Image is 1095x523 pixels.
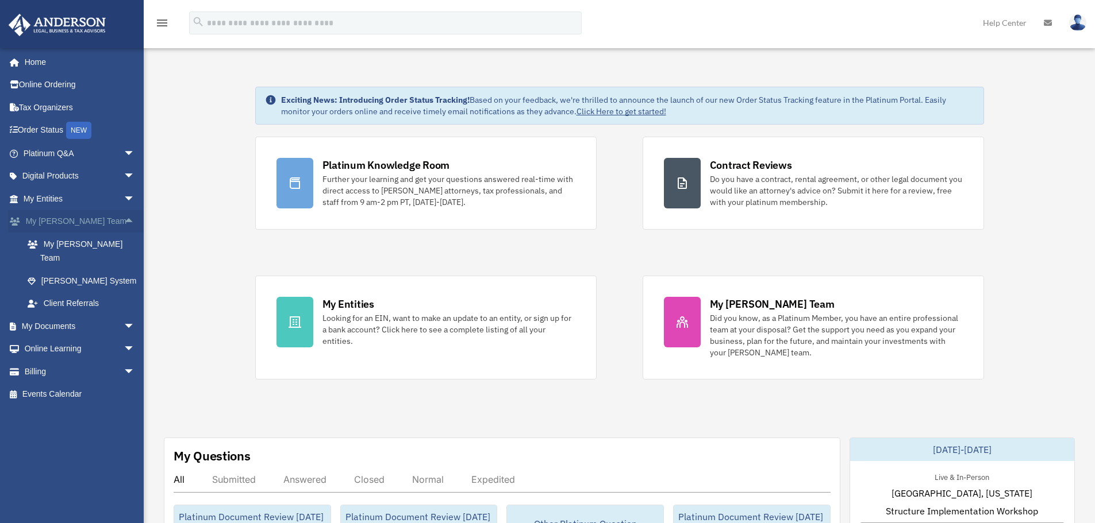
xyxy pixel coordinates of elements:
[124,315,147,338] span: arrow_drop_down
[850,438,1074,461] div: [DATE]-[DATE]
[8,338,152,361] a: Online Learningarrow_drop_down
[8,51,147,73] a: Home
[124,142,147,165] span: arrow_drop_down
[710,297,835,311] div: My [PERSON_NAME] Team
[281,94,974,117] div: Based on your feedback, we're thrilled to announce the launch of our new Order Status Tracking fe...
[255,137,597,230] a: Platinum Knowledge Room Further your learning and get your questions answered real-time with dire...
[174,474,185,485] div: All
[886,504,1038,518] span: Structure Implementation Workshop
[155,20,169,30] a: menu
[8,360,152,383] a: Billingarrow_drop_down
[710,158,792,172] div: Contract Reviews
[124,187,147,211] span: arrow_drop_down
[124,210,147,234] span: arrow_drop_up
[710,312,963,358] div: Did you know, as a Platinum Member, you have an entire professional team at your disposal? Get th...
[8,187,152,210] a: My Entitiesarrow_drop_down
[283,474,326,485] div: Answered
[8,96,152,119] a: Tax Organizers
[322,312,575,347] div: Looking for an EIN, want to make an update to an entity, or sign up for a bank account? Click her...
[8,73,152,96] a: Online Ordering
[643,276,984,379] a: My [PERSON_NAME] Team Did you know, as a Platinum Member, you have an entire professional team at...
[212,474,256,485] div: Submitted
[322,173,575,208] div: Further your learning and get your questions answered real-time with direct access to [PERSON_NAM...
[255,276,597,379] a: My Entities Looking for an EIN, want to make an update to an entity, or sign up for a bank accoun...
[124,165,147,188] span: arrow_drop_down
[412,474,444,485] div: Normal
[8,315,152,338] a: My Documentsarrow_drop_down
[471,474,515,485] div: Expedited
[66,122,91,139] div: NEW
[124,360,147,383] span: arrow_drop_down
[16,292,152,315] a: Client Referrals
[710,173,963,208] div: Do you have a contract, rental agreement, or other legal document you would like an attorney's ad...
[354,474,385,485] div: Closed
[192,16,205,28] i: search
[124,338,147,361] span: arrow_drop_down
[322,297,374,311] div: My Entities
[174,447,251,464] div: My Questions
[8,119,152,142] a: Order StatusNEW
[925,470,998,482] div: Live & In-Person
[8,142,152,165] a: Platinum Q&Aarrow_drop_down
[8,210,152,233] a: My [PERSON_NAME] Teamarrow_drop_up
[892,486,1032,500] span: [GEOGRAPHIC_DATA], [US_STATE]
[16,269,152,292] a: [PERSON_NAME] System
[8,383,152,406] a: Events Calendar
[16,233,152,269] a: My [PERSON_NAME] Team
[281,95,470,105] strong: Exciting News: Introducing Order Status Tracking!
[155,16,169,30] i: menu
[1069,14,1086,31] img: User Pic
[577,106,666,117] a: Click Here to get started!
[322,158,450,172] div: Platinum Knowledge Room
[5,14,109,36] img: Anderson Advisors Platinum Portal
[643,137,984,230] a: Contract Reviews Do you have a contract, rental agreement, or other legal document you would like...
[8,165,152,188] a: Digital Productsarrow_drop_down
